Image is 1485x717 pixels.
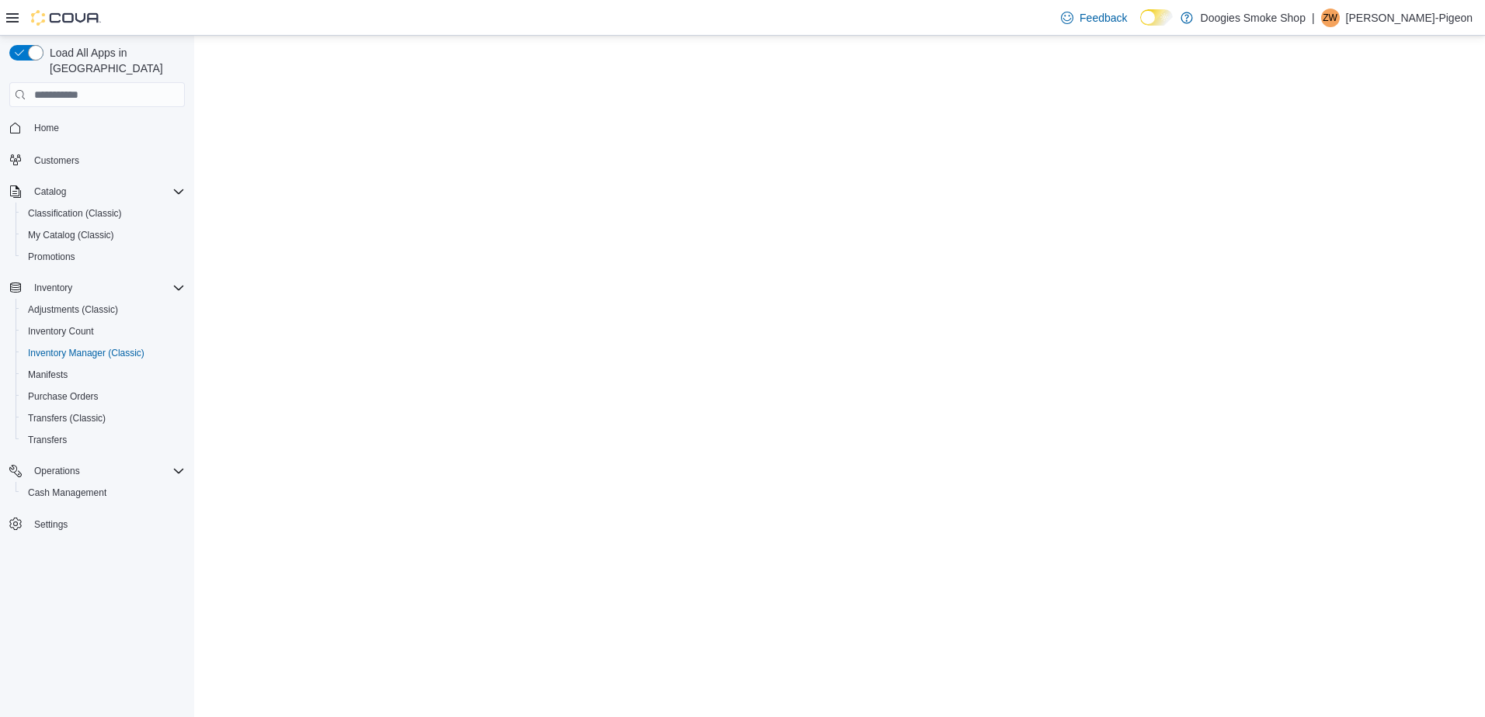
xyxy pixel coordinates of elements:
[16,342,191,364] button: Inventory Manager (Classic)
[16,320,191,342] button: Inventory Count
[3,148,191,171] button: Customers
[16,429,191,451] button: Transfers
[22,248,82,266] a: Promotions
[22,204,128,223] a: Classification (Classic)
[31,10,101,26] img: Cova
[22,365,185,384] span: Manifests
[28,390,99,403] span: Purchase Orders
[22,226,185,244] span: My Catalog (Classic)
[22,387,105,406] a: Purchase Orders
[28,462,185,480] span: Operations
[16,364,191,386] button: Manifests
[22,365,74,384] a: Manifests
[43,45,185,76] span: Load All Apps in [GEOGRAPHIC_DATA]
[16,203,191,224] button: Classification (Classic)
[9,110,185,576] nav: Complex example
[16,386,191,407] button: Purchase Orders
[1321,9,1340,27] div: Zoe White-Pigeon
[22,248,185,266] span: Promotions
[34,518,68,531] span: Settings
[16,407,191,429] button: Transfers (Classic)
[22,300,185,319] span: Adjustments (Classic)
[34,185,66,198] span: Catalog
[34,154,79,167] span: Customers
[1312,9,1315,27] p: |
[3,513,191,535] button: Settings
[22,431,185,449] span: Transfers
[28,369,68,381] span: Manifests
[28,434,67,446] span: Transfers
[22,300,124,319] a: Adjustments (Classic)
[22,409,112,428] a: Transfers (Classic)
[1080,10,1127,26] span: Feedback
[28,515,74,534] a: Settings
[22,322,185,341] span: Inventory Count
[28,251,75,263] span: Promotions
[22,226,120,244] a: My Catalog (Classic)
[3,277,191,299] button: Inventory
[22,204,185,223] span: Classification (Classic)
[16,299,191,320] button: Adjustments (Classic)
[28,182,185,201] span: Catalog
[28,462,86,480] button: Operations
[28,412,106,424] span: Transfers (Classic)
[22,483,185,502] span: Cash Management
[28,119,65,137] a: Home
[22,431,73,449] a: Transfers
[22,483,113,502] a: Cash Management
[3,181,191,203] button: Catalog
[16,224,191,246] button: My Catalog (Classic)
[28,347,144,359] span: Inventory Manager (Classic)
[1346,9,1473,27] p: [PERSON_NAME]-Pigeon
[28,487,106,499] span: Cash Management
[34,282,72,294] span: Inventory
[28,151,85,170] a: Customers
[28,150,185,169] span: Customers
[28,325,94,338] span: Inventory Count
[28,207,122,220] span: Classification (Classic)
[16,246,191,268] button: Promotions
[34,122,59,134] span: Home
[1201,9,1306,27] p: Doogies Smoke Shop
[34,465,80,477] span: Operations
[28,279,78,297] button: Inventory
[28,118,185,137] span: Home
[28,514,185,534] span: Settings
[28,229,114,241] span: My Catalog (Classic)
[1140,9,1173,26] input: Dark Mode
[3,116,191,139] button: Home
[1055,2,1133,33] a: Feedback
[22,344,185,362] span: Inventory Manager (Classic)
[28,182,72,201] button: Catalog
[1323,9,1337,27] span: ZW
[22,387,185,406] span: Purchase Orders
[28,279,185,297] span: Inventory
[22,409,185,428] span: Transfers (Classic)
[22,322,100,341] a: Inventory Count
[28,303,118,316] span: Adjustments (Classic)
[22,344,151,362] a: Inventory Manager (Classic)
[16,482,191,504] button: Cash Management
[3,460,191,482] button: Operations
